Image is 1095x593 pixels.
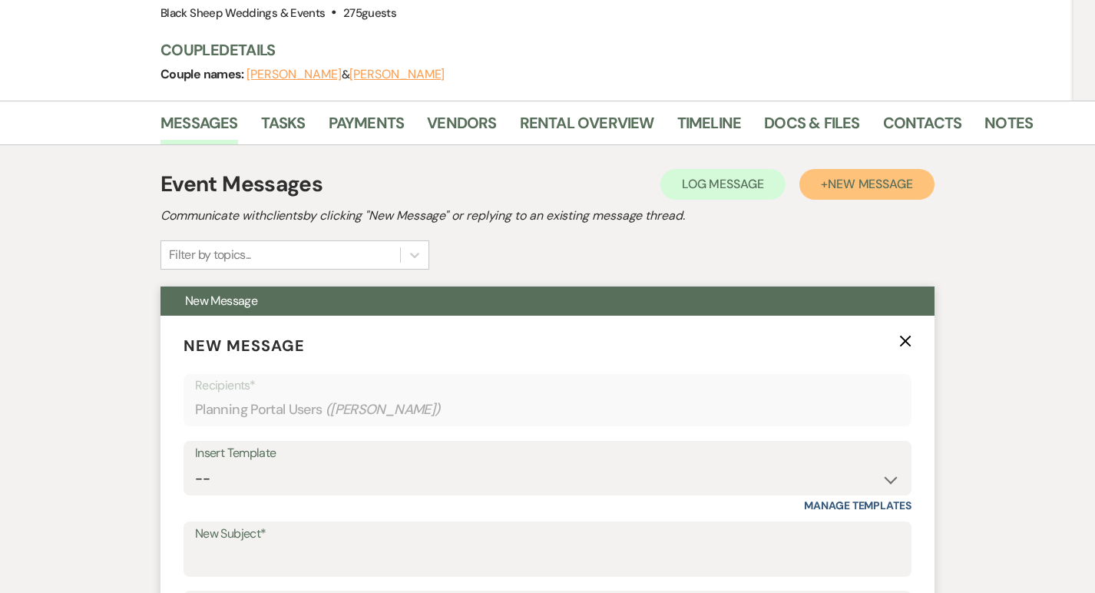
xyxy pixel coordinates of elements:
[195,442,900,465] div: Insert Template
[764,111,859,144] a: Docs & Files
[343,5,396,21] span: 275 guests
[326,399,441,420] span: ( [PERSON_NAME] )
[169,246,251,264] div: Filter by topics...
[160,66,246,82] span: Couple names:
[160,5,325,21] span: Black Sheep Weddings & Events
[520,111,654,144] a: Rental Overview
[246,67,445,82] span: &
[160,39,1021,61] h3: Couple Details
[195,376,900,396] p: Recipients*
[799,169,935,200] button: +New Message
[682,176,764,192] span: Log Message
[883,111,962,144] a: Contacts
[195,395,900,425] div: Planning Portal Users
[329,111,405,144] a: Payments
[427,111,496,144] a: Vendors
[828,176,913,192] span: New Message
[160,207,935,225] h2: Communicate with clients by clicking "New Message" or replying to an existing message thread.
[246,68,342,81] button: [PERSON_NAME]
[984,111,1033,144] a: Notes
[185,293,257,309] span: New Message
[677,111,742,144] a: Timeline
[184,336,305,356] span: New Message
[804,499,911,512] a: Manage Templates
[660,169,786,200] button: Log Message
[261,111,306,144] a: Tasks
[349,68,445,81] button: [PERSON_NAME]
[195,523,900,545] label: New Subject*
[160,168,323,200] h1: Event Messages
[160,111,238,144] a: Messages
